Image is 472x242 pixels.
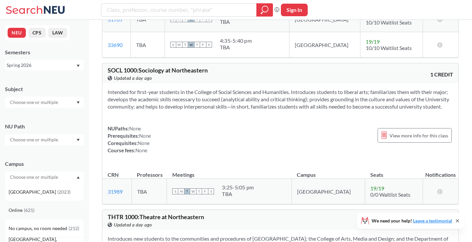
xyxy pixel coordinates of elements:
a: 31709 [108,16,123,23]
a: 31989 [108,188,123,195]
div: Dropdown arrow [5,97,84,108]
svg: Dropdown arrow [77,101,80,104]
span: 10/10 Waitlist Seats [366,19,412,25]
span: Updated a day ago [114,221,152,228]
span: 10/10 Waitlist Seats [366,45,412,51]
span: S [208,188,214,194]
span: Online [9,207,24,214]
td: [GEOGRAPHIC_DATA] [291,179,365,204]
div: magnifying glass [256,3,273,17]
span: ( 621 ) [24,207,34,213]
span: T [182,42,188,48]
button: Sign In [281,4,308,16]
span: [GEOGRAPHIC_DATA] [9,188,57,196]
span: M [178,188,184,194]
button: CPS [28,28,46,38]
th: Campus [291,165,365,179]
div: CRN [108,171,119,178]
div: 3:25 - 5:05 pm [222,184,254,191]
span: None [139,133,151,139]
a: 33690 [108,42,123,48]
svg: Dropdown arrow [77,65,80,67]
span: ( 212 ) [69,225,79,231]
span: None [129,125,141,131]
span: M [176,42,182,48]
input: Choose one or multiple [7,173,62,181]
th: Professors [131,165,167,179]
svg: Dropdown arrow [77,139,80,141]
div: TBA [220,44,252,51]
div: NU Path [5,123,84,130]
span: THTR 1000 : Theatre at Northeastern [108,213,204,220]
span: 19 / 19 [366,38,380,45]
div: Spring 2026 [7,62,76,69]
section: Intended for first-year students in the College of Social Sciences and Humanities. Introduces stu... [108,88,453,110]
div: TBA [222,191,254,197]
span: T [196,188,202,194]
span: SOCL 1000 : Sociology at Northeastern [108,67,208,74]
span: 19 / 19 [370,185,384,191]
span: View more info for this class [390,131,448,140]
div: Campus [5,160,84,168]
span: Updated a day ago [114,74,152,82]
span: We need your help! [372,218,452,223]
input: Choose one or multiple [7,136,62,144]
input: Choose one or multiple [7,98,62,106]
span: 1 CREDIT [430,71,453,78]
span: None [135,147,147,153]
div: Dropdown arrow [5,134,84,145]
span: F [202,188,208,194]
span: T [194,42,200,48]
th: Notifications [423,165,459,179]
div: Semesters [5,49,84,56]
div: 4:35 - 5:40 pm [220,37,252,44]
span: S [206,42,212,48]
div: Subject [5,85,84,93]
span: S [172,188,178,194]
td: TBA [131,32,165,58]
span: None [138,140,150,146]
div: NUPaths: Prerequisites: Corequisites: Course fees: [108,125,151,154]
svg: Dropdown arrow [77,176,80,179]
span: W [188,42,194,48]
td: TBA [131,179,167,204]
svg: magnifying glass [261,5,269,15]
button: LAW [48,28,67,38]
div: Dropdown arrow[GEOGRAPHIC_DATA](2023)Online(621)No campus, no room needed(212)[GEOGRAPHIC_DATA], ... [5,171,84,183]
a: Leave a testimonial [413,218,452,223]
span: F [200,42,206,48]
input: Class, professor, course number, "phrase" [106,4,252,16]
span: 0/0 Waitlist Seats [370,191,410,198]
button: NEU [8,28,26,38]
th: Seats [365,165,423,179]
span: S [170,42,176,48]
th: Meetings [167,165,291,179]
td: [GEOGRAPHIC_DATA] [289,32,360,58]
span: ( 2023 ) [57,189,71,195]
span: W [190,188,196,194]
div: TBA [220,19,252,25]
span: T [184,188,190,194]
span: No campus, no room needed [9,225,69,232]
div: Spring 2026Dropdown arrow [5,60,84,71]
